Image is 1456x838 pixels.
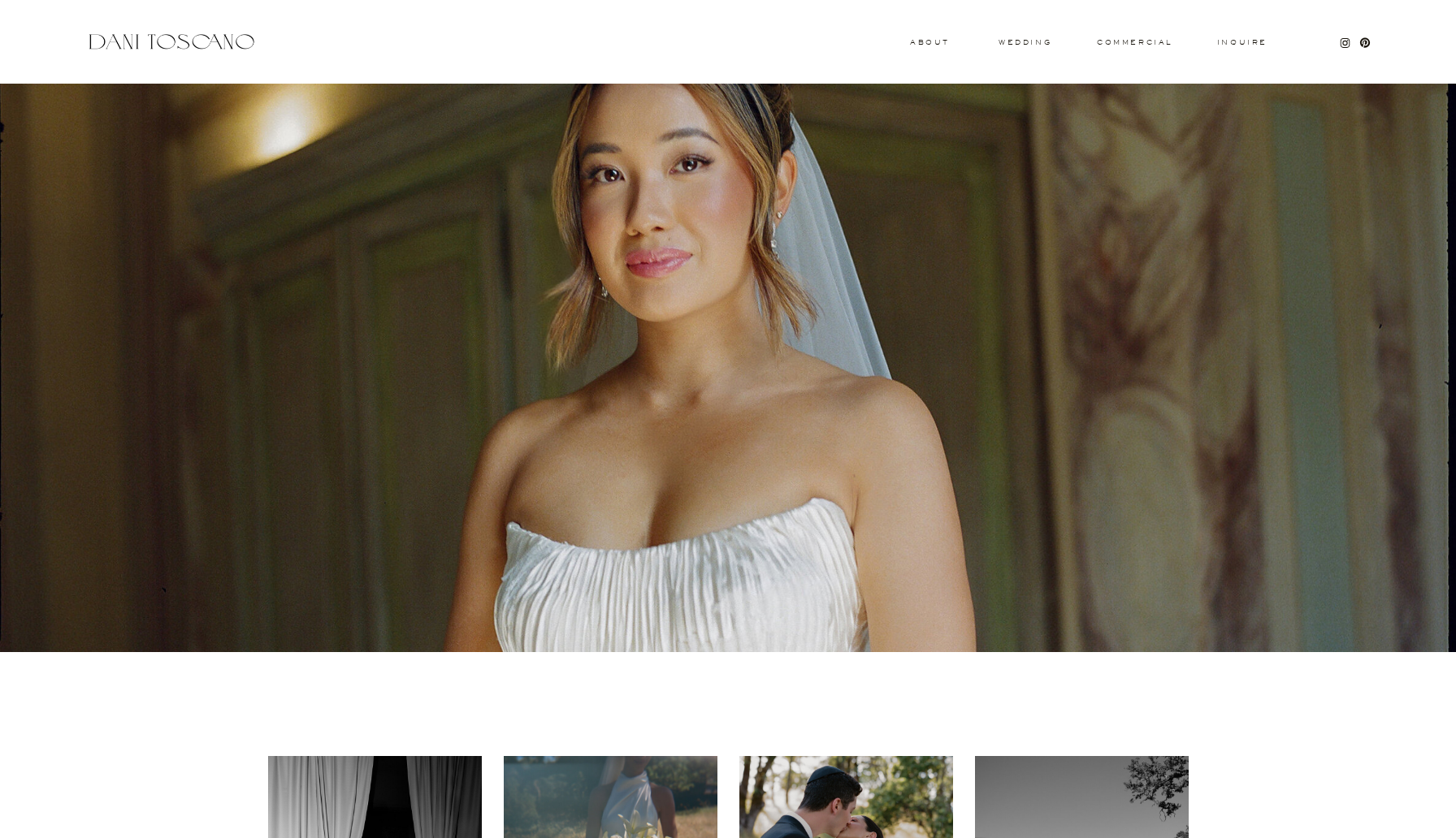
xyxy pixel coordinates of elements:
[910,39,946,45] a: About
[1216,39,1268,47] a: Inquire
[1097,39,1172,45] a: commercial
[999,39,1051,45] a: wedding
